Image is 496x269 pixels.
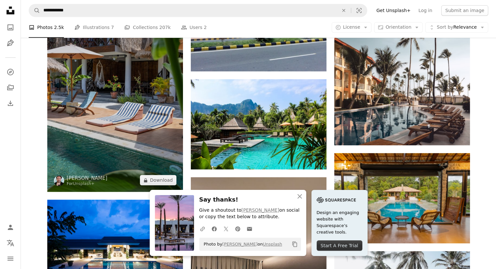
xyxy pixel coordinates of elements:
a: Share over email [244,222,255,235]
button: Sort byRelevance [425,22,488,33]
a: Design an engaging website with Squarespace’s creative tools.Start A Free Trial [311,190,368,256]
a: Unsplash [263,242,282,247]
button: Orientation [374,22,423,33]
div: For [67,181,108,187]
button: Submit an image [441,5,488,16]
span: Design an engaging website with Squarespace’s creative tools. [317,209,362,235]
a: Collections [4,81,17,94]
h3: Say thanks! [199,195,301,205]
button: Clear [337,4,351,17]
span: 2 [204,24,207,31]
span: License [343,24,360,30]
button: License [332,22,372,33]
a: Collections 207k [124,17,171,38]
a: Log in / Sign up [4,221,17,234]
span: 7 [111,24,114,31]
a: two chairs sitting in front of a swimming pool [334,195,470,201]
span: 207k [159,24,171,31]
span: Sort by [437,24,453,30]
a: Log in [414,5,436,16]
a: Explore [4,65,17,78]
button: Copy to clipboard [289,239,300,250]
img: photo of brown bench near swimming pool [191,79,326,169]
img: file-1705255347840-230a6ab5bca9image [317,195,356,205]
a: [PERSON_NAME] [67,175,108,181]
a: Home — Unsplash [4,4,17,18]
button: Search Unsplash [29,4,40,17]
a: Share on Pinterest [232,222,244,235]
a: [PERSON_NAME] [241,207,279,213]
a: Illustrations [4,36,17,50]
span: Photo by on [201,239,282,249]
a: a couple of lawn chairs sitting next to a pool [47,87,183,93]
span: Relevance [437,24,477,31]
a: Photos [4,21,17,34]
a: [PERSON_NAME] [222,242,258,247]
div: Start A Free Trial [317,240,362,251]
a: Unsplash+ [73,181,95,186]
button: Menu [4,252,17,265]
a: brown wooden lounge chairs near pool surrounded by palm trees [334,57,470,63]
button: Language [4,236,17,249]
form: Find visuals sitewide [29,4,367,17]
button: Download [140,175,176,185]
img: Go to Jerome Maas's profile [54,176,64,186]
a: blue body of water in front of building near trees during nighttime [47,242,183,248]
span: Orientation [385,24,411,30]
p: Give a shoutout to on social or copy the text below to attribute. [199,207,301,220]
button: Visual search [351,4,367,17]
a: Users 2 [181,17,207,38]
a: Share on Twitter [220,222,232,235]
img: two chairs sitting in front of a swimming pool [334,153,470,243]
a: Share on Facebook [208,222,220,235]
a: photo of brown bench near swimming pool [191,121,326,127]
a: Illustrations 7 [74,17,114,38]
a: Get Unsplash+ [372,5,414,16]
a: Download History [4,97,17,110]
